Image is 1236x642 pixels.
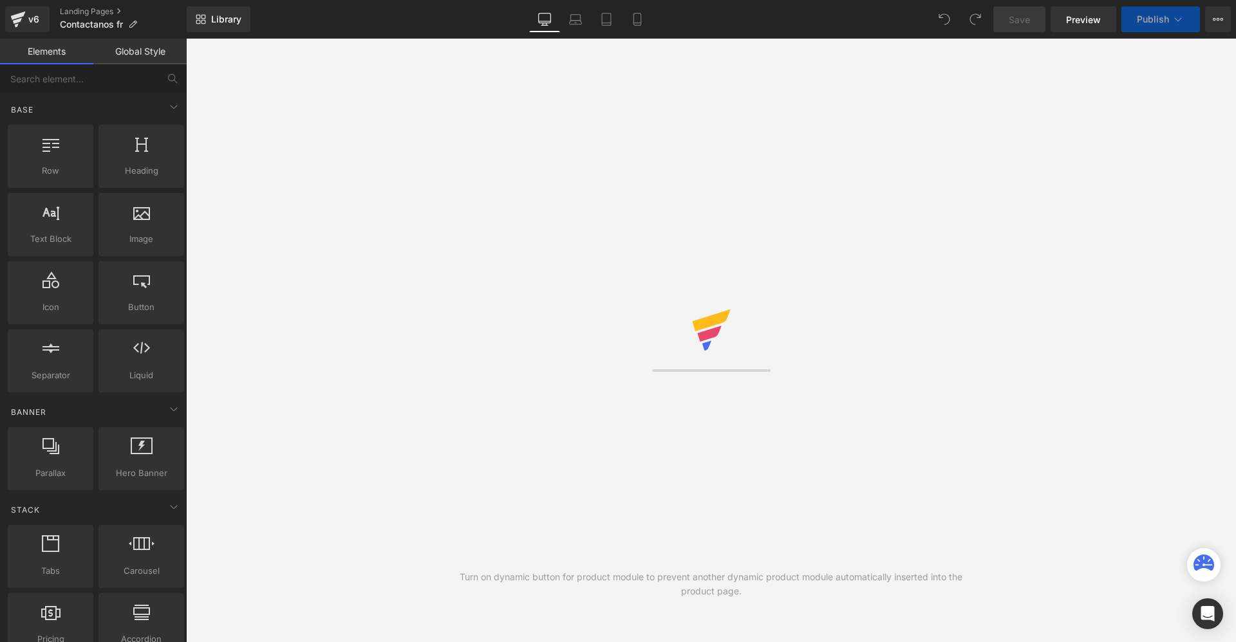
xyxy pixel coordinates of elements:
a: Global Style [93,39,187,64]
span: Image [102,232,180,246]
span: Base [10,104,35,116]
a: v6 [5,6,50,32]
span: Preview [1066,13,1101,26]
a: Mobile [622,6,653,32]
span: Icon [12,300,89,314]
a: Tablet [591,6,622,32]
button: Redo [962,6,988,32]
span: Carousel [102,564,180,578]
span: Button [102,300,180,314]
span: Hero Banner [102,466,180,480]
span: Save [1009,13,1030,26]
span: Stack [10,504,41,516]
span: Row [12,164,89,178]
a: Desktop [529,6,560,32]
div: Turn on dynamic button for product module to prevent another dynamic product module automatically... [449,570,974,598]
span: Contactanos fr [60,19,123,30]
a: Landing Pages [60,6,187,17]
span: Tabs [12,564,89,578]
div: Open Intercom Messenger [1192,598,1223,629]
span: Liquid [102,369,180,382]
div: v6 [26,11,42,28]
span: Library [211,14,241,25]
button: More [1205,6,1231,32]
span: Banner [10,406,48,418]
button: Publish [1121,6,1200,32]
a: Preview [1051,6,1116,32]
span: Heading [102,164,180,178]
a: Laptop [560,6,591,32]
a: New Library [187,6,250,32]
span: Text Block [12,232,89,246]
span: Separator [12,369,89,382]
button: Undo [932,6,957,32]
span: Publish [1137,14,1169,24]
span: Parallax [12,466,89,480]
